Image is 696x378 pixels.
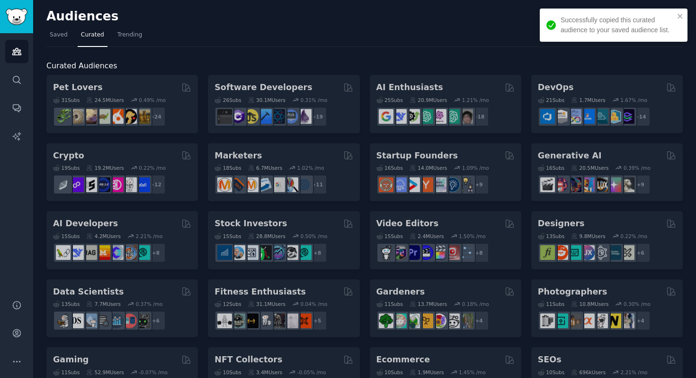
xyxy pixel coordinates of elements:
a: Saved [46,28,71,47]
a: Curated [78,28,107,47]
span: Curated Audiences [46,60,117,72]
span: Trending [117,31,142,39]
h2: Audiences [46,9,606,24]
span: Curated [81,31,104,39]
button: close [677,12,684,20]
div: Successfully copied this curated audience to your saved audience list. [561,15,674,35]
span: Saved [50,31,68,39]
a: Trending [114,28,145,47]
img: GummySearch logo [6,9,27,25]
